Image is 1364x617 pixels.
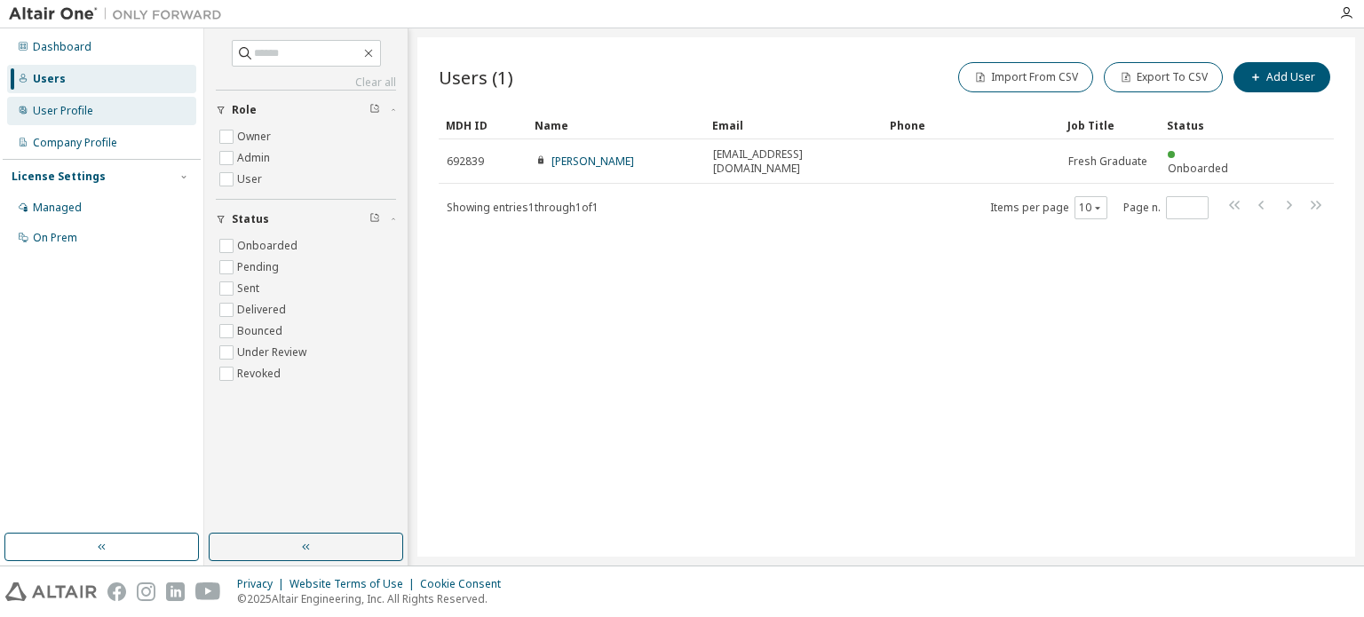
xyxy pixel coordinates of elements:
[232,212,269,226] span: Status
[232,103,257,117] span: Role
[33,72,66,86] div: Users
[713,147,875,176] span: [EMAIL_ADDRESS][DOMAIN_NAME]
[237,278,263,299] label: Sent
[535,111,698,139] div: Name
[447,200,599,215] span: Showing entries 1 through 1 of 1
[9,5,231,23] img: Altair One
[1079,201,1103,215] button: 10
[712,111,876,139] div: Email
[166,582,185,601] img: linkedin.svg
[33,104,93,118] div: User Profile
[237,169,266,190] label: User
[1168,161,1228,176] span: Onboarded
[195,582,221,601] img: youtube.svg
[216,200,396,239] button: Status
[237,591,511,606] p: © 2025 Altair Engineering, Inc. All Rights Reserved.
[216,75,396,90] a: Clear all
[369,212,380,226] span: Clear filter
[369,103,380,117] span: Clear filter
[551,154,634,169] a: [PERSON_NAME]
[5,582,97,601] img: altair_logo.svg
[216,91,396,130] button: Role
[237,126,274,147] label: Owner
[1123,196,1209,219] span: Page n.
[446,111,520,139] div: MDH ID
[33,201,82,215] div: Managed
[890,111,1053,139] div: Phone
[237,342,310,363] label: Under Review
[237,320,286,342] label: Bounced
[1104,62,1223,92] button: Export To CSV
[33,231,77,245] div: On Prem
[990,196,1107,219] span: Items per page
[289,577,420,591] div: Website Terms of Use
[33,136,117,150] div: Company Profile
[237,147,274,169] label: Admin
[237,363,284,384] label: Revoked
[1068,154,1147,169] span: Fresh Graduate
[137,582,155,601] img: instagram.svg
[12,170,106,184] div: License Settings
[237,235,301,257] label: Onboarded
[107,582,126,601] img: facebook.svg
[1167,111,1241,139] div: Status
[237,299,289,320] label: Delivered
[420,577,511,591] div: Cookie Consent
[439,65,513,90] span: Users (1)
[958,62,1093,92] button: Import From CSV
[237,257,282,278] label: Pending
[1233,62,1330,92] button: Add User
[237,577,289,591] div: Privacy
[1067,111,1153,139] div: Job Title
[447,154,484,169] span: 692839
[33,40,91,54] div: Dashboard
